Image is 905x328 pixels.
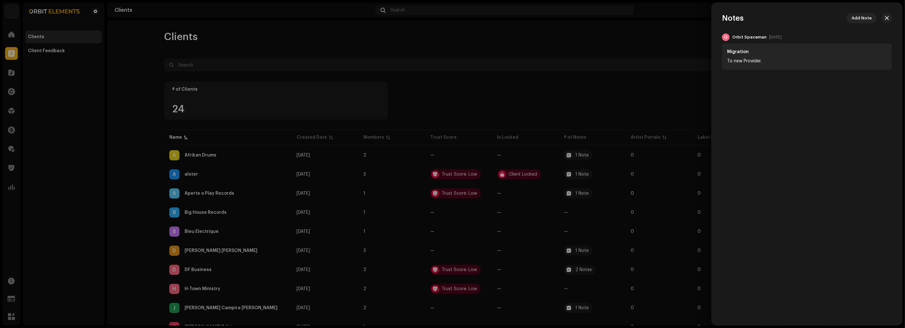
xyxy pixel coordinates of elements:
div: Migration [727,49,887,55]
button: Add Note [846,13,877,23]
h3: Notes [722,13,744,23]
span: Add Note [852,12,872,24]
div: Orbit Spaceman [732,35,767,40]
div: O [722,33,730,41]
div: To new Provider. [727,58,887,65]
div: [DATE] [769,35,782,40]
